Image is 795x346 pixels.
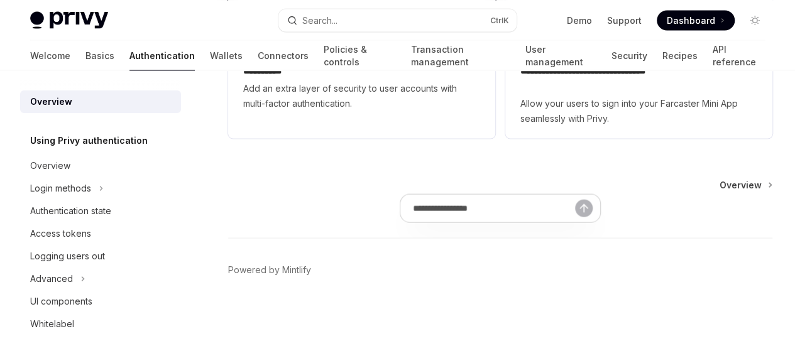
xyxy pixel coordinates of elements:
[30,94,72,109] div: Overview
[720,178,762,191] span: Overview
[210,40,243,70] a: Wallets
[30,294,92,309] div: UI components
[228,25,495,138] a: **** *****Add an extra layer of security to user accounts with multi-factor authentication.
[324,40,395,70] a: Policies & controls
[20,90,181,113] a: Overview
[607,14,642,26] a: Support
[567,14,592,26] a: Demo
[490,15,509,25] span: Ctrl K
[85,40,114,70] a: Basics
[30,226,91,241] div: Access tokens
[20,290,181,313] a: UI components
[657,10,735,30] a: Dashboard
[258,40,309,70] a: Connectors
[410,40,510,70] a: Transaction management
[712,40,765,70] a: API reference
[20,154,181,177] a: Overview
[30,271,73,286] div: Advanced
[30,133,148,148] h5: Using Privy authentication
[228,263,311,276] a: Powered by Mintlify
[30,203,111,219] div: Authentication state
[302,13,337,28] div: Search...
[611,40,647,70] a: Security
[30,316,74,332] div: Whitelabel
[575,199,593,217] button: Send message
[30,249,105,264] div: Logging users out
[745,10,765,30] button: Toggle dark mode
[720,178,771,191] a: Overview
[129,40,195,70] a: Authentication
[20,245,181,268] a: Logging users out
[525,40,596,70] a: User management
[662,40,697,70] a: Recipes
[30,40,70,70] a: Welcome
[30,11,108,29] img: light logo
[30,181,91,196] div: Login methods
[20,313,181,335] a: Whitelabel
[278,9,517,31] button: Search...CtrlK
[20,222,181,245] a: Access tokens
[520,95,757,126] span: Allow your users to sign into your Farcaster Mini App seamlessly with Privy.
[243,80,480,111] span: Add an extra layer of security to user accounts with multi-factor authentication.
[30,158,70,173] div: Overview
[667,14,715,26] span: Dashboard
[20,200,181,222] a: Authentication state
